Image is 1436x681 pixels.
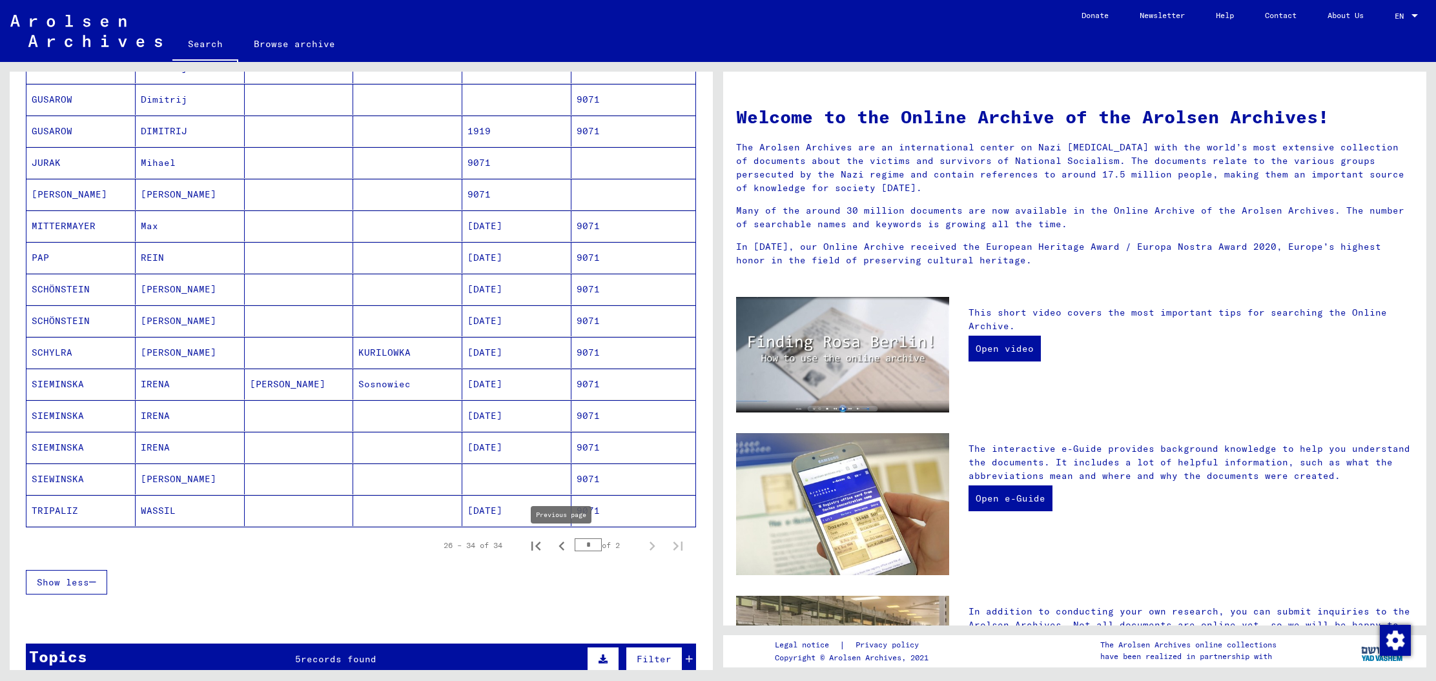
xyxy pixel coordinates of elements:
[736,433,949,575] img: eguide.jpg
[775,652,934,664] p: Copyright © Arolsen Archives, 2021
[571,432,695,463] mat-cell: 9071
[26,210,136,241] mat-cell: MITTERMAYER
[26,116,136,147] mat-cell: GUSAROW
[136,337,245,368] mat-cell: [PERSON_NAME]
[26,84,136,115] mat-cell: GUSAROW
[444,540,502,551] div: 26 – 34 of 34
[969,306,1413,333] p: This short video covers the most important tips for searching the Online Archive.
[1100,639,1277,651] p: The Arolsen Archives online collections
[736,240,1413,267] p: In [DATE], our Online Archive received the European Heritage Award / Europa Nostra Award 2020, Eu...
[245,369,354,400] mat-cell: [PERSON_NAME]
[238,28,351,59] a: Browse archive
[26,369,136,400] mat-cell: SIEMINSKA
[136,179,245,210] mat-cell: [PERSON_NAME]
[571,463,695,494] mat-cell: 9071
[462,495,571,526] mat-cell: [DATE]
[462,274,571,305] mat-cell: [DATE]
[462,242,571,273] mat-cell: [DATE]
[136,305,245,336] mat-cell: [PERSON_NAME]
[969,485,1052,511] a: Open e-Guide
[353,337,462,368] mat-cell: KURILOWKA
[136,210,245,241] mat-cell: Max
[462,432,571,463] mat-cell: [DATE]
[10,15,162,47] img: Arolsen_neg.svg
[736,297,949,412] img: video.jpg
[845,638,934,652] a: Privacy policy
[571,116,695,147] mat-cell: 9071
[571,369,695,400] mat-cell: 9071
[136,495,245,526] mat-cell: WASSIL
[571,337,695,368] mat-cell: 9071
[571,305,695,336] mat-cell: 9071
[571,400,695,431] mat-cell: 9071
[626,647,682,671] button: Filter
[26,495,136,526] mat-cell: TRIPALIZ
[136,116,245,147] mat-cell: DIMITRIJ
[26,147,136,178] mat-cell: JURAK
[136,84,245,115] mat-cell: Dimitrij
[295,653,301,665] span: 5
[1100,651,1277,662] p: have been realized in partnership with
[462,147,571,178] mat-cell: 9071
[637,653,672,665] span: Filter
[1359,635,1407,667] img: yv_logo.png
[969,605,1413,659] p: In addition to conducting your own research, you can submit inquiries to the Arolsen Archives. No...
[462,400,571,431] mat-cell: [DATE]
[571,495,695,526] mat-cell: 9071
[26,432,136,463] mat-cell: SIEMINSKA
[462,305,571,336] mat-cell: [DATE]
[523,533,549,558] button: First page
[462,210,571,241] mat-cell: [DATE]
[462,369,571,400] mat-cell: [DATE]
[26,305,136,336] mat-cell: SCHÖNSTEIN
[136,369,245,400] mat-cell: IRENA
[136,463,245,494] mat-cell: [PERSON_NAME]
[172,28,238,62] a: Search
[639,533,665,558] button: Next page
[665,533,691,558] button: Last page
[1395,12,1409,21] span: EN
[26,242,136,273] mat-cell: PAP
[37,576,89,588] span: Show less
[26,337,136,368] mat-cell: SCHYLRA
[462,179,571,210] mat-cell: 9071
[969,336,1041,361] a: Open video
[571,210,695,241] mat-cell: 9071
[575,539,639,551] div: of 2
[549,533,575,558] button: Previous page
[353,369,462,400] mat-cell: Sosnowiec
[26,400,136,431] mat-cell: SIEMINSKA
[26,274,136,305] mat-cell: SCHÖNSTEIN
[462,337,571,368] mat-cell: [DATE]
[136,432,245,463] mat-cell: IRENA
[136,242,245,273] mat-cell: REIN
[1380,625,1411,656] img: Change consent
[571,274,695,305] mat-cell: 9071
[26,463,136,494] mat-cell: SIEWINSKA
[571,242,695,273] mat-cell: 9071
[571,84,695,115] mat-cell: 9071
[301,653,376,665] span: records found
[736,204,1413,231] p: Many of the around 30 million documents are now available in the Online Archive of the Arolsen Ar...
[29,645,87,668] div: Topics
[775,638,934,652] div: |
[26,179,136,210] mat-cell: [PERSON_NAME]
[736,103,1413,130] h1: Welcome to the Online Archive of the Arolsen Archives!
[136,147,245,178] mat-cell: Mihael
[775,638,839,652] a: Legal notice
[462,116,571,147] mat-cell: 1919
[136,274,245,305] mat-cell: [PERSON_NAME]
[136,400,245,431] mat-cell: IRENA
[26,570,107,595] button: Show less
[736,141,1413,195] p: The Arolsen Archives are an international center on Nazi [MEDICAL_DATA] with the world’s most ext...
[969,442,1413,483] p: The interactive e-Guide provides background knowledge to help you understand the documents. It in...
